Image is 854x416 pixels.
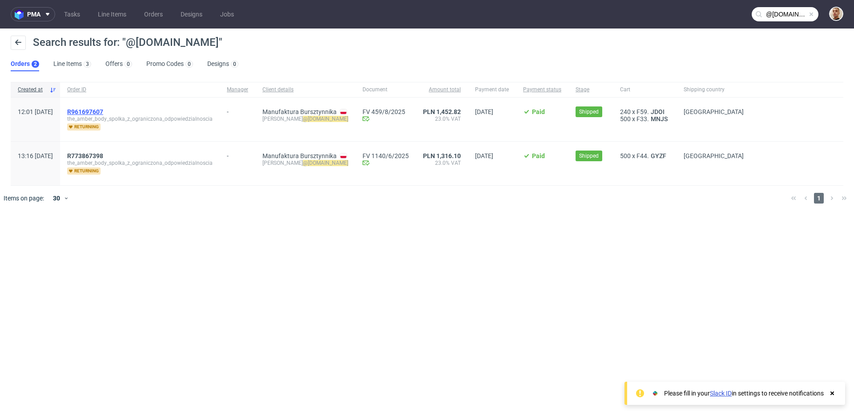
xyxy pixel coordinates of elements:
[684,86,744,94] span: Shipping country
[59,7,85,21] a: Tasks
[233,61,236,67] div: 0
[48,192,64,204] div: 30
[636,108,649,115] span: F59.
[11,7,55,21] button: pma
[664,389,824,398] div: Please fill in your in settings to receive notifications
[423,159,461,167] span: 23.0% VAT
[649,152,668,159] a: GYZF
[579,152,599,160] span: Shipped
[620,115,631,122] span: 500
[175,7,208,21] a: Designs
[830,8,842,20] img: Bartłomiej Leśniczuk
[262,152,337,159] a: Manufaktura Bursztynnika
[18,152,53,159] span: 13:16 [DATE]
[636,152,649,159] span: F44.
[227,86,248,94] span: Manager
[262,108,337,115] a: Manufaktura Bursztynnika
[18,108,53,115] span: 12:01 [DATE]
[620,152,669,159] div: x
[363,86,409,94] span: Document
[227,105,248,115] div: -
[475,86,509,94] span: Payment date
[363,152,409,159] a: FV 1140/6/2025
[814,193,824,204] span: 1
[303,160,348,166] mark: @[DOMAIN_NAME]
[188,61,191,67] div: 0
[27,11,40,17] span: pma
[620,108,669,115] div: x
[67,108,105,115] a: R961697607
[262,86,348,94] span: Client details
[67,152,103,159] span: R773867398
[127,61,130,67] div: 0
[620,86,669,94] span: Cart
[215,7,239,21] a: Jobs
[11,57,39,71] a: Orders2
[423,115,461,122] span: 23.0% VAT
[67,159,213,167] span: the_amber_body_spolka_z_ograniczona_odpowiedzialnoscia
[710,390,732,397] a: Slack ID
[67,123,101,131] span: returning
[576,86,606,94] span: Stage
[620,152,631,159] span: 500
[532,108,545,115] span: Paid
[684,152,744,159] span: [GEOGRAPHIC_DATA]
[620,108,631,115] span: 240
[67,115,213,122] span: the_amber_body_spolka_z_ograniczona_odpowiedzialnoscia
[4,194,44,203] span: Items on page:
[579,108,599,116] span: Shipped
[523,86,561,94] span: Payment status
[139,7,168,21] a: Orders
[684,108,744,115] span: [GEOGRAPHIC_DATA]
[146,57,193,71] a: Promo Codes0
[423,108,461,115] span: PLN 1,452.82
[67,86,213,94] span: Order ID
[67,108,103,115] span: R961697607
[105,57,132,71] a: Offers0
[649,115,669,122] a: MNJS
[86,61,89,67] div: 3
[262,159,348,167] div: [PERSON_NAME]
[262,115,348,122] div: [PERSON_NAME]
[207,57,238,71] a: Designs0
[651,389,660,398] img: Slack
[363,108,409,115] a: FV 459/8/2025
[636,115,649,122] span: F33.
[303,116,348,122] mark: @[DOMAIN_NAME]
[53,57,91,71] a: Line Items3
[34,61,37,67] div: 2
[18,86,46,94] span: Created at
[423,152,461,159] span: PLN 1,316.10
[475,152,493,159] span: [DATE]
[15,9,27,20] img: logo
[67,152,105,159] a: R773867398
[227,149,248,159] div: -
[532,152,545,159] span: Paid
[33,36,222,49] span: Search results for: "@[DOMAIN_NAME]"
[475,108,493,115] span: [DATE]
[67,167,101,175] span: returning
[620,115,669,122] div: x
[423,86,461,94] span: Amount total
[93,7,132,21] a: Line Items
[649,108,666,115] a: JDOI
